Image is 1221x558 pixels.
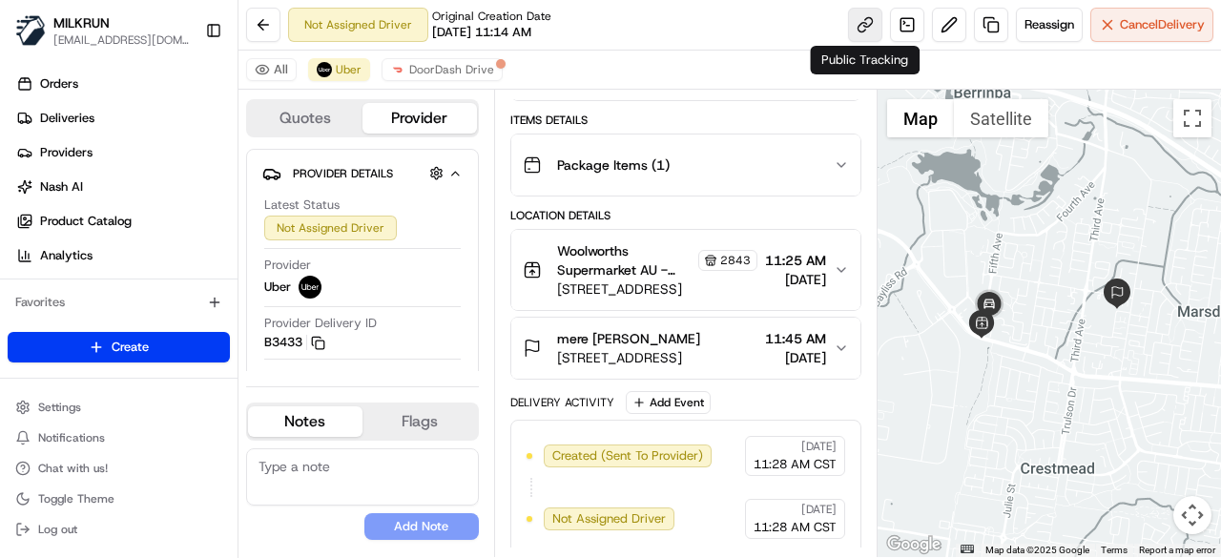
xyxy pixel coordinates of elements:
span: Price [264,367,293,384]
span: Log out [38,522,77,537]
button: Notes [248,406,362,437]
button: Chat with us! [8,455,230,482]
span: 11:25 AM [765,251,826,270]
a: Deliveries [8,103,238,134]
span: Analytics [40,247,93,264]
span: Provider [264,257,311,274]
img: Google [882,532,945,557]
button: Add Event [626,391,711,414]
span: 2843 [720,253,751,268]
span: [DATE] [801,439,837,454]
span: mere [PERSON_NAME] [557,329,700,348]
span: Latest Status [264,196,340,214]
span: Package Items ( 1 ) [557,155,670,175]
span: [DATE] [765,348,826,367]
span: [DATE] [801,502,837,517]
span: Product Catalog [40,213,132,230]
span: Providers [40,144,93,161]
button: MILKRUN [53,13,110,32]
a: Product Catalog [8,206,238,237]
span: Cancel Delivery [1120,16,1205,33]
button: Notifications [8,424,230,451]
span: Create [112,339,149,356]
button: Show street map [887,99,954,137]
span: Uber [336,62,362,77]
span: Toggle Theme [38,491,114,506]
div: Delivery Activity [510,395,614,410]
button: Flags [362,406,477,437]
span: Map data ©2025 Google [985,545,1089,555]
span: [STREET_ADDRESS] [557,279,757,299]
div: Favorites [8,287,230,318]
span: Original Creation Date [432,9,551,24]
button: B3433 [264,334,325,351]
span: Settings [38,400,81,415]
a: Report a map error [1139,545,1215,555]
span: 11:45 AM [765,329,826,348]
button: Toggle Theme [8,486,230,512]
a: Analytics [8,240,238,271]
button: Provider Details [262,157,463,189]
button: Quotes [248,103,362,134]
button: Reassign [1016,8,1083,42]
button: Toggle fullscreen view [1173,99,1211,137]
a: Open this area in Google Maps (opens a new window) [882,532,945,557]
button: Show satellite imagery [954,99,1048,137]
button: All [246,58,297,81]
span: Notifications [38,430,105,445]
a: Providers [8,137,238,168]
a: Orders [8,69,238,99]
a: Nash AI [8,172,238,202]
span: Orders [40,75,78,93]
button: DoorDash Drive [382,58,503,81]
button: CancelDelivery [1090,8,1213,42]
button: Package Items (1) [511,134,860,196]
img: MILKRUN [15,15,46,46]
span: Reassign [1024,16,1074,33]
span: Provider Delivery ID [264,315,377,332]
button: Woolworths Supermarket AU - [GEOGRAPHIC_DATA] Store Manager2843[STREET_ADDRESS]11:25 AM[DATE] [511,230,860,310]
button: Log out [8,516,230,543]
button: Uber [308,58,370,81]
img: uber-new-logo.jpeg [317,62,332,77]
a: Terms [1101,545,1128,555]
img: uber-new-logo.jpeg [299,276,321,299]
div: Items Details [510,113,861,128]
span: Provider Details [293,166,393,181]
div: Public Tracking [810,46,920,74]
span: DoorDash Drive [409,62,494,77]
span: Chat with us! [38,461,108,476]
span: 11:28 AM CST [754,456,837,473]
span: Not Assigned Driver [552,510,666,527]
button: [EMAIL_ADDRESS][DOMAIN_NAME] [53,32,190,48]
span: Deliveries [40,110,94,127]
span: Created (Sent To Provider) [552,447,703,465]
span: 11:28 AM CST [754,519,837,536]
span: [DATE] 11:14 AM [432,24,531,41]
span: Woolworths Supermarket AU - [GEOGRAPHIC_DATA] Store Manager [557,241,694,279]
button: Provider [362,103,477,134]
span: [DATE] [765,270,826,289]
img: doordash_logo_v2.png [390,62,405,77]
button: mere [PERSON_NAME][STREET_ADDRESS]11:45 AM[DATE] [511,318,860,379]
button: Map camera controls [1173,496,1211,534]
button: Create [8,332,230,362]
button: Settings [8,394,230,421]
span: [STREET_ADDRESS] [557,348,700,367]
button: MILKRUNMILKRUN[EMAIL_ADDRESS][DOMAIN_NAME] [8,8,197,53]
span: Nash AI [40,178,83,196]
div: Location Details [510,208,861,223]
span: Uber [264,279,291,296]
button: Keyboard shortcuts [961,545,974,553]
